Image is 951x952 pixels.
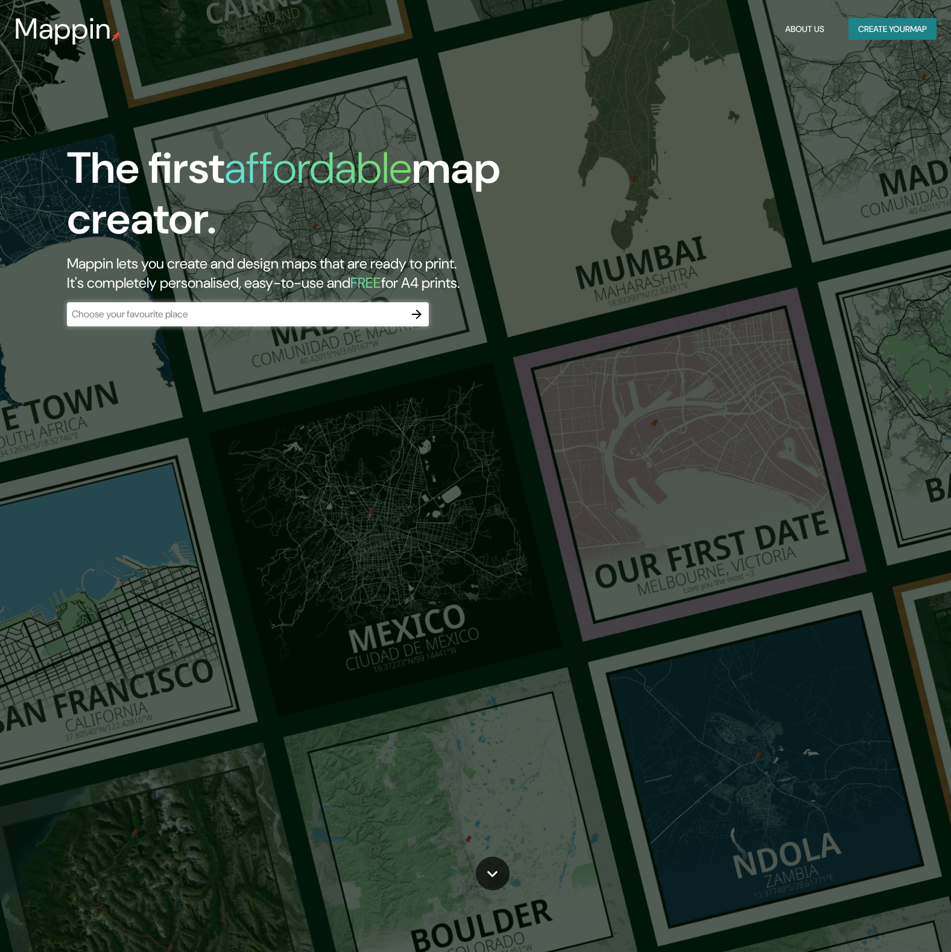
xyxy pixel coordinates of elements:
[67,254,543,293] h2: Mappin lets you create and design maps that are ready to print. It's completely personalised, eas...
[350,273,381,292] h5: FREE
[14,12,112,46] h3: Mappin
[848,18,937,40] button: Create yourmap
[844,905,938,939] iframe: Help widget launcher
[224,140,412,196] h1: affordable
[67,143,543,254] h1: The first map creator.
[67,307,405,321] input: Choose your favourite place
[112,31,121,41] img: mappin-pin
[780,18,829,40] button: About Us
